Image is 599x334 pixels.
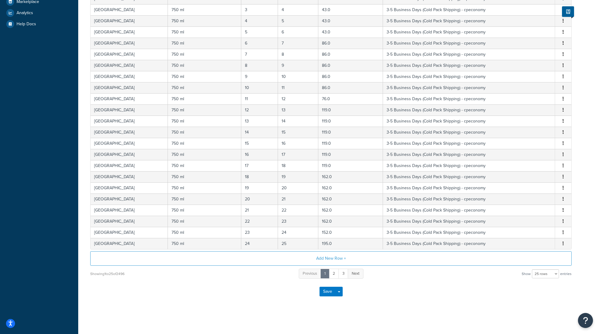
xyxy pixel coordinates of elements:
[383,238,555,249] td: 3-5 Business Days (Cold Pack Shipping) - cpeconomy
[5,8,74,18] a: Analytics
[278,38,318,49] td: 7
[168,82,241,93] td: 750 ml
[168,227,241,238] td: 750 ml
[278,60,318,71] td: 9
[168,49,241,60] td: 750 ml
[241,104,278,116] td: 12
[241,82,278,93] td: 10
[278,71,318,82] td: 10
[168,93,241,104] td: 750 ml
[318,26,383,38] td: 43.0
[241,116,278,127] td: 13
[241,93,278,104] td: 11
[578,313,593,328] button: Open Resource Center
[168,15,241,26] td: 750 ml
[383,149,555,160] td: 3-5 Business Days (Cold Pack Shipping) - cpeconomy
[383,193,555,205] td: 3-5 Business Days (Cold Pack Shipping) - cpeconomy
[338,269,348,279] a: 3
[383,15,555,26] td: 3-5 Business Days (Cold Pack Shipping) - cpeconomy
[168,216,241,227] td: 750 ml
[241,193,278,205] td: 20
[320,269,329,279] a: 1
[383,60,555,71] td: 3-5 Business Days (Cold Pack Shipping) - cpeconomy
[168,171,241,182] td: 750 ml
[318,38,383,49] td: 86.0
[318,15,383,26] td: 43.0
[168,238,241,249] td: 750 ml
[303,271,317,276] span: Previous
[278,26,318,38] td: 6
[91,71,168,82] td: [GEOGRAPHIC_DATA]
[168,104,241,116] td: 750 ml
[91,227,168,238] td: [GEOGRAPHIC_DATA]
[241,26,278,38] td: 5
[168,138,241,149] td: 750 ml
[383,160,555,171] td: 3-5 Business Days (Cold Pack Shipping) - cpeconomy
[383,227,555,238] td: 3-5 Business Days (Cold Pack Shipping) - cpeconomy
[278,49,318,60] td: 8
[241,160,278,171] td: 17
[90,251,572,266] button: Add New Row +
[318,160,383,171] td: 119.0
[91,171,168,182] td: [GEOGRAPHIC_DATA]
[278,205,318,216] td: 22
[91,116,168,127] td: [GEOGRAPHIC_DATA]
[241,182,278,193] td: 19
[318,182,383,193] td: 162.0
[348,269,363,279] a: Next
[278,127,318,138] td: 15
[168,60,241,71] td: 750 ml
[91,104,168,116] td: [GEOGRAPHIC_DATA]
[168,160,241,171] td: 750 ml
[168,38,241,49] td: 750 ml
[168,26,241,38] td: 750 ml
[318,82,383,93] td: 86.0
[278,216,318,227] td: 23
[383,93,555,104] td: 3-5 Business Days (Cold Pack Shipping) - cpeconomy
[168,182,241,193] td: 750 ml
[318,127,383,138] td: 119.0
[383,182,555,193] td: 3-5 Business Days (Cold Pack Shipping) - cpeconomy
[241,171,278,182] td: 18
[91,238,168,249] td: [GEOGRAPHIC_DATA]
[91,160,168,171] td: [GEOGRAPHIC_DATA]
[383,82,555,93] td: 3-5 Business Days (Cold Pack Shipping) - cpeconomy
[278,227,318,238] td: 24
[168,4,241,15] td: 750 ml
[383,138,555,149] td: 3-5 Business Days (Cold Pack Shipping) - cpeconomy
[278,238,318,249] td: 25
[383,4,555,15] td: 3-5 Business Days (Cold Pack Shipping) - cpeconomy
[278,171,318,182] td: 19
[91,82,168,93] td: [GEOGRAPHIC_DATA]
[383,49,555,60] td: 3-5 Business Days (Cold Pack Shipping) - cpeconomy
[91,182,168,193] td: [GEOGRAPHIC_DATA]
[91,138,168,149] td: [GEOGRAPHIC_DATA]
[278,4,318,15] td: 4
[168,116,241,127] td: 750 ml
[91,216,168,227] td: [GEOGRAPHIC_DATA]
[241,60,278,71] td: 8
[278,15,318,26] td: 5
[352,271,360,276] span: Next
[91,205,168,216] td: [GEOGRAPHIC_DATA]
[318,171,383,182] td: 162.0
[318,116,383,127] td: 119.0
[168,149,241,160] td: 750 ml
[241,216,278,227] td: 22
[383,127,555,138] td: 3-5 Business Days (Cold Pack Shipping) - cpeconomy
[383,171,555,182] td: 3-5 Business Days (Cold Pack Shipping) - cpeconomy
[318,138,383,149] td: 119.0
[241,205,278,216] td: 21
[241,238,278,249] td: 24
[241,127,278,138] td: 14
[383,205,555,216] td: 3-5 Business Days (Cold Pack Shipping) - cpeconomy
[241,4,278,15] td: 3
[91,93,168,104] td: [GEOGRAPHIC_DATA]
[383,216,555,227] td: 3-5 Business Days (Cold Pack Shipping) - cpeconomy
[168,205,241,216] td: 750 ml
[91,4,168,15] td: [GEOGRAPHIC_DATA]
[241,49,278,60] td: 7
[278,182,318,193] td: 20
[329,269,339,279] a: 2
